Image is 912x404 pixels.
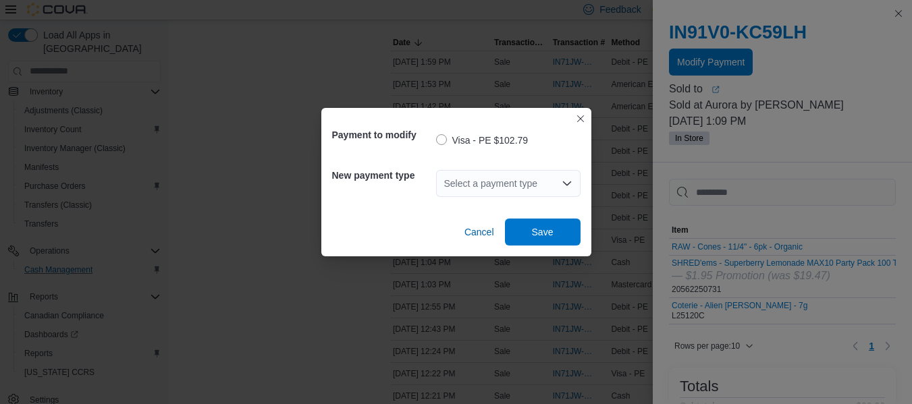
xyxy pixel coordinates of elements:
[444,175,446,192] input: Accessible screen reader label
[505,219,581,246] button: Save
[332,162,433,189] h5: New payment type
[532,225,554,239] span: Save
[572,111,589,127] button: Closes this modal window
[436,132,529,148] label: Visa - PE $102.79
[459,219,500,246] button: Cancel
[464,225,494,239] span: Cancel
[332,121,433,148] h5: Payment to modify
[562,178,572,189] button: Open list of options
